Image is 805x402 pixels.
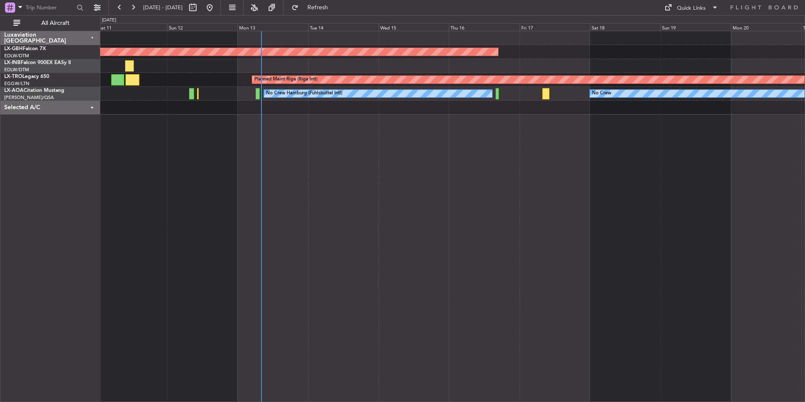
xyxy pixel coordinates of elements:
[4,94,54,101] a: [PERSON_NAME]/QSA
[4,60,71,65] a: LX-INBFalcon 900EX EASy II
[731,23,801,31] div: Mon 20
[167,23,237,31] div: Sun 12
[660,1,722,14] button: Quick Links
[4,46,46,51] a: LX-GBHFalcon 7X
[4,46,23,51] span: LX-GBH
[266,87,342,100] div: No Crew Hamburg (Fuhlsbuttel Intl)
[4,88,64,93] a: LX-AOACitation Mustang
[4,60,21,65] span: LX-INB
[237,23,308,31] div: Mon 13
[4,67,29,73] a: EDLW/DTM
[254,73,317,86] div: Planned Maint Riga (Riga Intl)
[102,17,116,24] div: [DATE]
[143,4,183,11] span: [DATE] - [DATE]
[590,23,660,31] div: Sat 18
[4,80,29,87] a: EGGW/LTN
[288,1,338,14] button: Refresh
[520,23,590,31] div: Fri 17
[4,88,24,93] span: LX-AOA
[9,16,91,30] button: All Aircraft
[300,5,336,11] span: Refresh
[449,23,519,31] div: Thu 16
[4,74,22,79] span: LX-TRO
[592,87,611,100] div: No Crew
[660,23,730,31] div: Sun 19
[379,23,449,31] div: Wed 15
[26,1,74,14] input: Trip Number
[22,20,89,26] span: All Aircraft
[4,74,49,79] a: LX-TROLegacy 650
[4,53,29,59] a: EDLW/DTM
[97,23,167,31] div: Sat 11
[677,4,706,13] div: Quick Links
[308,23,379,31] div: Tue 14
